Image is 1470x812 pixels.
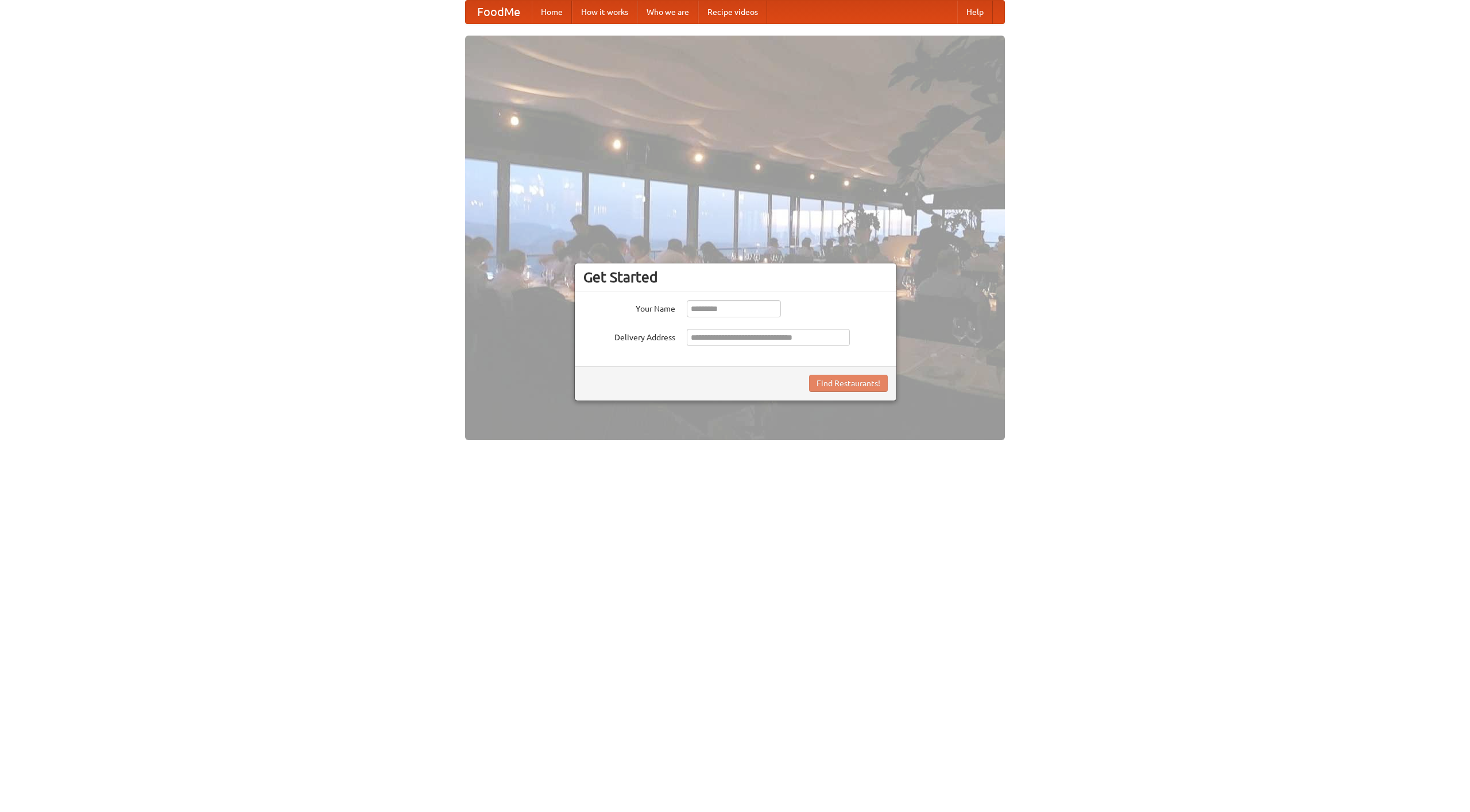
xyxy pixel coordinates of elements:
label: Delivery Address [583,329,675,343]
button: Find Restaurants! [809,375,888,392]
a: FoodMe [466,1,532,24]
a: Home [532,1,572,24]
a: How it works [572,1,637,24]
a: Help [957,1,993,24]
a: Recipe videos [698,1,767,24]
a: Who we are [637,1,698,24]
h3: Get Started [583,269,888,286]
label: Your Name [583,300,675,314]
